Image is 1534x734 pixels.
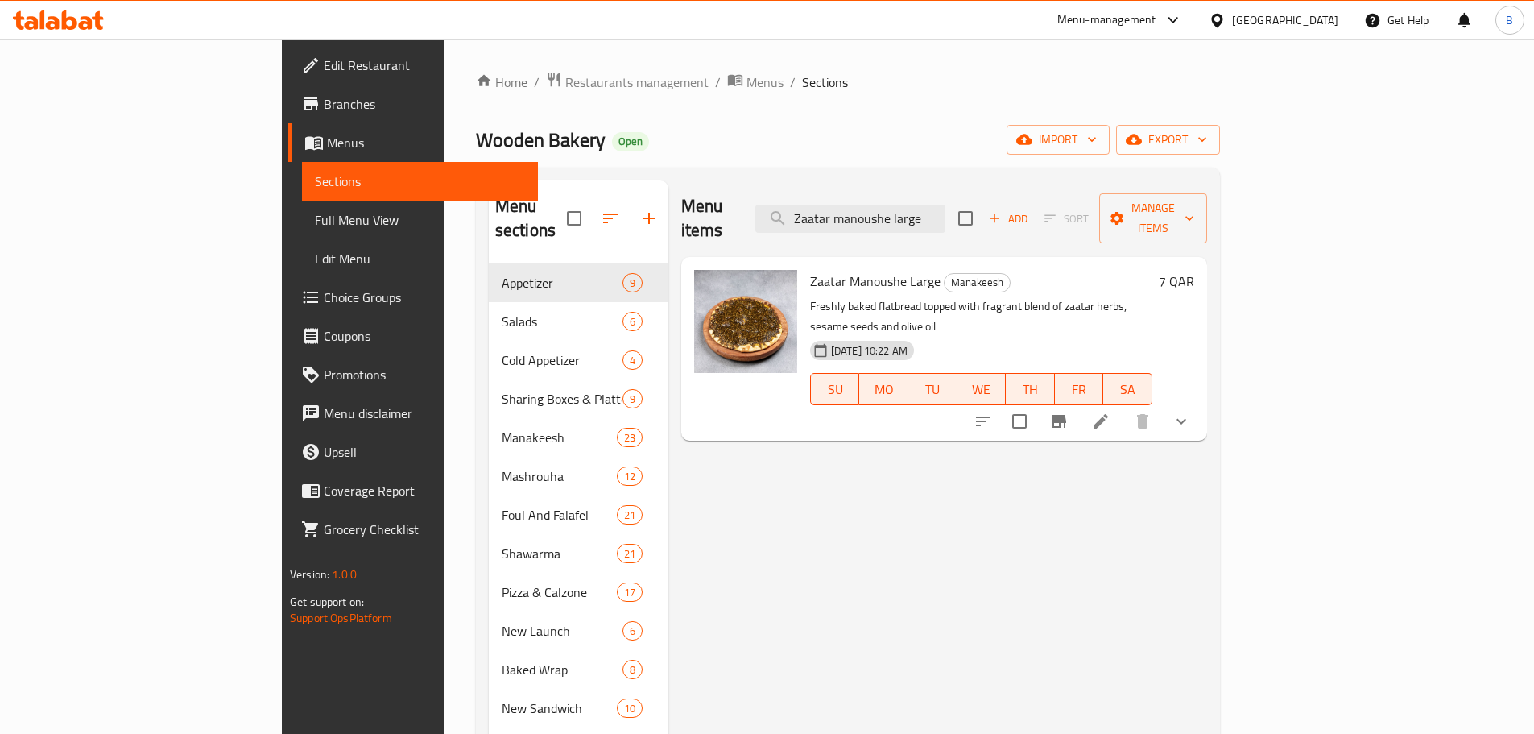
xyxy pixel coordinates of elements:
[324,326,525,346] span: Coupons
[617,699,643,718] div: items
[1034,206,1099,231] span: Select section first
[324,288,525,307] span: Choice Groups
[489,650,668,689] div: Baked Wrap8
[324,56,525,75] span: Edit Restaurant
[957,373,1007,405] button: WE
[324,365,525,384] span: Promotions
[755,205,945,233] input: search
[324,520,525,539] span: Grocery Checklist
[949,201,982,235] span: Select section
[612,132,649,151] div: Open
[502,350,622,370] span: Cold Appetizer
[727,72,784,93] a: Menus
[502,544,617,563] span: Shawarma
[618,508,642,523] span: 21
[489,534,668,573] div: Shawarma21
[489,341,668,379] div: Cold Appetizer4
[866,378,902,401] span: MO
[1116,125,1220,155] button: export
[502,312,622,331] span: Salads
[315,172,525,191] span: Sections
[790,73,796,92] li: /
[623,353,642,368] span: 4
[746,73,784,92] span: Menus
[617,544,643,563] div: items
[618,701,642,716] span: 10
[1123,402,1162,441] button: delete
[715,73,721,92] li: /
[1110,378,1146,401] span: SA
[332,564,357,585] span: 1.0.0
[1040,402,1078,441] button: Branch-specific-item
[802,73,848,92] span: Sections
[694,270,797,373] img: Zaatar Manoushe Large
[489,302,668,341] div: Salads6
[489,418,668,457] div: Manakeesh23
[1057,10,1156,30] div: Menu-management
[288,355,538,394] a: Promotions
[565,73,709,92] span: Restaurants management
[681,194,736,243] h2: Menu items
[1055,373,1104,405] button: FR
[489,379,668,418] div: Sharing Boxes & Platters9
[502,389,622,408] span: Sharing Boxes & Platters
[1159,270,1194,292] h6: 7 QAR
[315,210,525,230] span: Full Menu View
[476,122,606,158] span: Wooden Bakery
[489,457,668,496] div: Mashrouha12
[622,660,643,679] div: items
[630,199,668,238] button: Add section
[489,612,668,650] div: New Launch6
[502,660,622,679] span: Baked Wrap
[1091,412,1110,431] a: Edit menu item
[302,239,538,278] a: Edit Menu
[1232,11,1338,29] div: [GEOGRAPHIC_DATA]
[324,481,525,500] span: Coverage Report
[489,263,668,302] div: Appetizer9
[622,389,643,408] div: items
[502,621,622,641] div: New Launch
[964,378,1000,401] span: WE
[502,273,622,292] div: Appetizer
[915,378,951,401] span: TU
[1006,373,1055,405] button: TH
[302,162,538,201] a: Sections
[622,350,643,370] div: items
[1007,125,1110,155] button: import
[622,312,643,331] div: items
[1012,378,1048,401] span: TH
[502,467,617,486] div: Mashrouha
[288,471,538,510] a: Coverage Report
[617,583,643,602] div: items
[476,72,1220,93] nav: breadcrumb
[945,273,1010,292] span: Manakeesh
[817,378,854,401] span: SU
[623,392,642,407] span: 9
[617,428,643,447] div: items
[1061,378,1098,401] span: FR
[623,314,642,330] span: 6
[489,573,668,612] div: Pizza & Calzone17
[591,199,630,238] span: Sort sections
[617,505,643,525] div: items
[502,583,617,602] div: Pizza & Calzone
[1506,11,1513,29] span: B
[502,505,617,525] span: Foul And Falafel
[324,404,525,423] span: Menu disclaimer
[1162,402,1201,441] button: show more
[288,317,538,355] a: Coupons
[324,442,525,462] span: Upsell
[290,591,364,612] span: Get support on:
[623,662,642,678] span: 8
[618,585,642,600] span: 17
[502,428,617,447] span: Manakeesh
[288,433,538,471] a: Upsell
[288,46,538,85] a: Edit Restaurant
[986,209,1030,228] span: Add
[810,297,1152,337] p: Freshly baked flatbread topped with fragrant blend of zaatar herbs, sesame seeds and olive oil
[618,546,642,562] span: 21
